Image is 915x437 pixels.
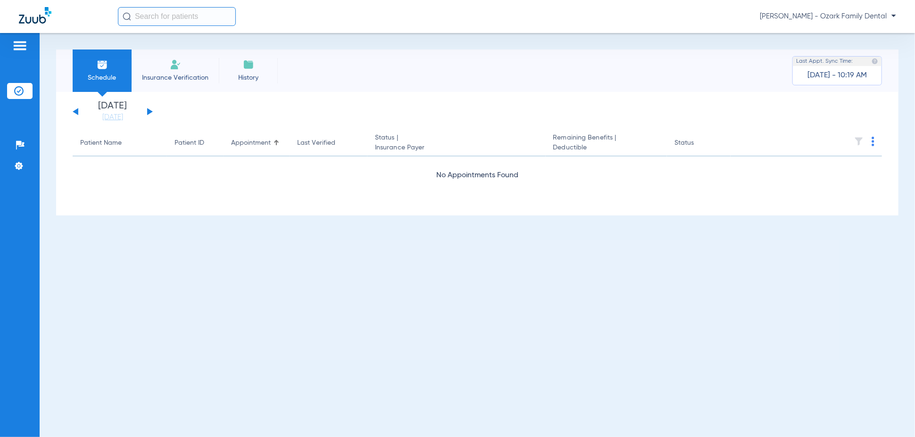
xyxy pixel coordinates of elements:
div: Last Verified [297,138,360,148]
div: Appointment [231,138,282,148]
th: Status | [367,130,546,157]
img: Search Icon [123,12,131,21]
th: Remaining Benefits | [546,130,667,157]
img: History [243,59,254,70]
span: [PERSON_NAME] - Ozark Family Dental [760,12,896,21]
img: Schedule [97,59,108,70]
span: History [226,73,271,82]
div: Patient ID [175,138,204,148]
img: hamburger-icon [12,40,27,51]
img: filter.svg [854,137,864,146]
div: No Appointments Found [73,170,882,181]
img: last sync help info [872,58,878,65]
span: Insurance Payer [375,143,538,153]
input: Search for patients [118,7,236,26]
div: Patient ID [175,138,216,148]
div: Appointment [231,138,271,148]
span: Deductible [553,143,659,153]
img: Manual Insurance Verification [170,59,181,70]
a: [DATE] [84,113,141,122]
div: Patient Name [80,138,159,148]
th: Status [667,130,731,157]
span: Last Appt. Sync Time: [796,57,853,66]
span: [DATE] - 10:19 AM [807,71,867,80]
img: group-dot-blue.svg [872,137,874,146]
li: [DATE] [84,101,141,122]
div: Patient Name [80,138,122,148]
span: Schedule [80,73,125,82]
div: Last Verified [297,138,335,148]
span: Insurance Verification [139,73,212,82]
iframe: Chat Widget [868,392,915,437]
img: Zuub Logo [19,7,51,24]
